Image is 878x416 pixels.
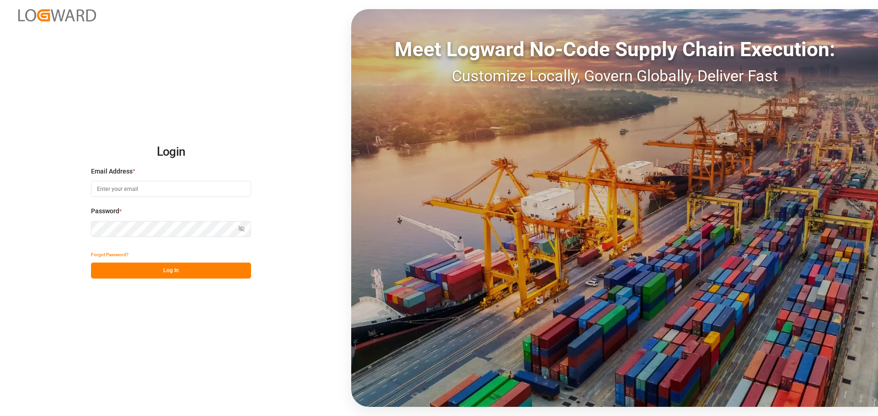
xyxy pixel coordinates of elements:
[351,64,878,88] div: Customize Locally, Govern Globally, Deliver Fast
[91,181,251,197] input: Enter your email
[351,34,878,64] div: Meet Logward No-Code Supply Chain Execution:
[91,263,251,279] button: Log In
[91,137,251,167] h2: Login
[91,206,119,216] span: Password
[91,167,133,176] span: Email Address
[91,247,128,263] button: Forgot Password?
[18,9,96,21] img: Logward_new_orange.png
